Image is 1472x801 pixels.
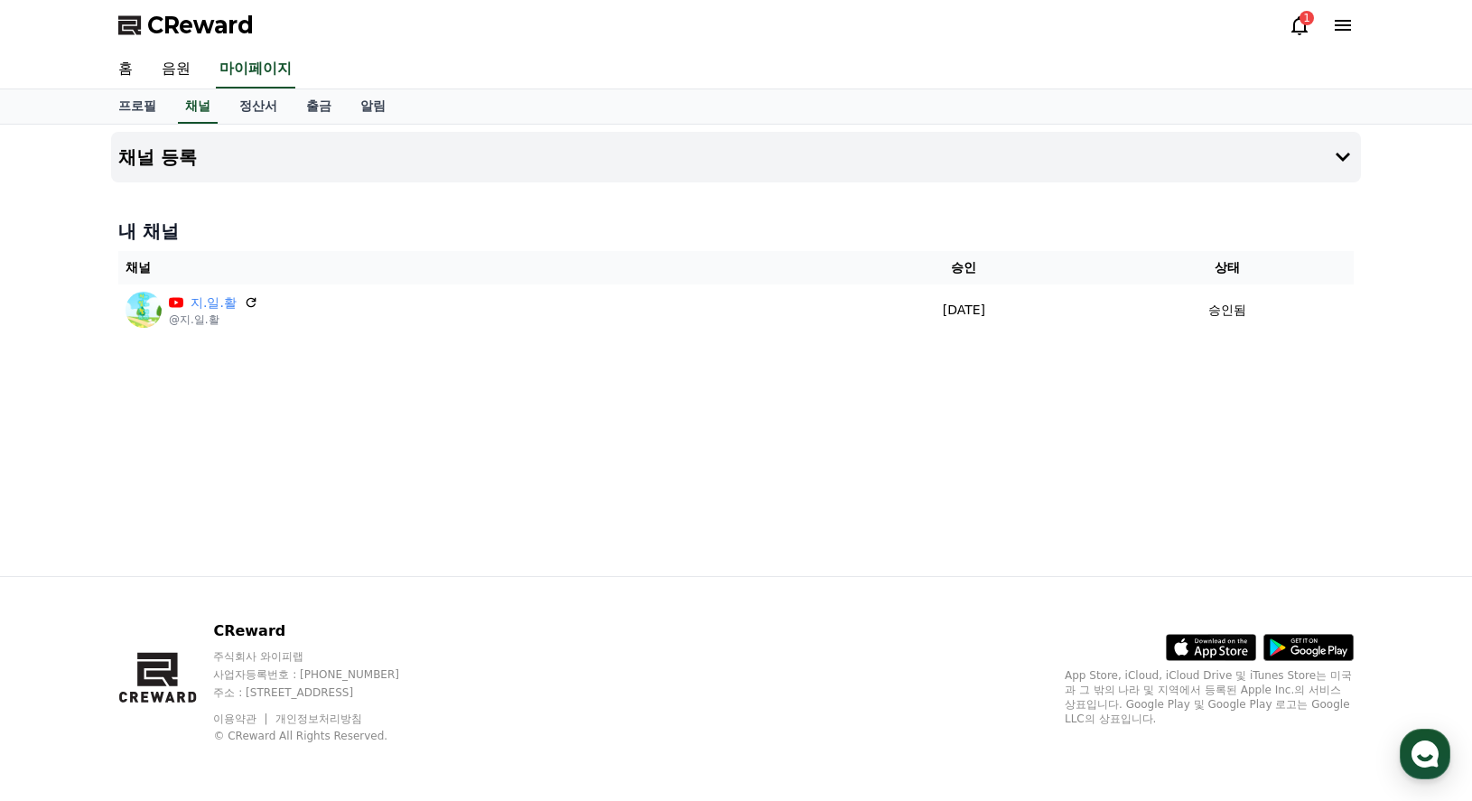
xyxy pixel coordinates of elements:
[213,729,433,743] p: © CReward All Rights Reserved.
[213,685,433,700] p: 주소 : [STREET_ADDRESS]
[169,312,258,327] p: @지.일.활
[213,713,270,725] a: 이용약관
[213,649,433,664] p: 주식회사 와이피랩
[57,600,68,614] span: 홈
[5,573,119,618] a: 홈
[119,573,233,618] a: 대화
[147,11,254,40] span: CReward
[216,51,295,88] a: 마이페이지
[275,713,362,725] a: 개인정보처리방침
[213,620,433,642] p: CReward
[225,89,292,124] a: 정산서
[213,667,433,682] p: 사업자등록번호 : [PHONE_NUMBER]
[346,89,400,124] a: 알림
[165,601,187,615] span: 대화
[118,11,254,40] a: CReward
[126,292,162,328] img: 지.일.활
[1208,301,1246,320] p: 승인됨
[104,89,171,124] a: 프로필
[118,147,197,167] h4: 채널 등록
[178,89,218,124] a: 채널
[1289,14,1310,36] a: 1
[292,89,346,124] a: 출금
[826,251,1102,284] th: 승인
[147,51,205,88] a: 음원
[118,251,826,284] th: 채널
[1065,668,1354,726] p: App Store, iCloud, iCloud Drive 및 iTunes Store는 미국과 그 밖의 나라 및 지역에서 등록된 Apple Inc.의 서비스 상표입니다. Goo...
[1102,251,1354,284] th: 상태
[191,293,237,312] a: 지.일.활
[834,301,1095,320] p: [DATE]
[104,51,147,88] a: 홈
[118,219,1354,244] h4: 내 채널
[233,573,347,618] a: 설정
[1300,11,1314,25] div: 1
[111,132,1361,182] button: 채널 등록
[279,600,301,614] span: 설정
